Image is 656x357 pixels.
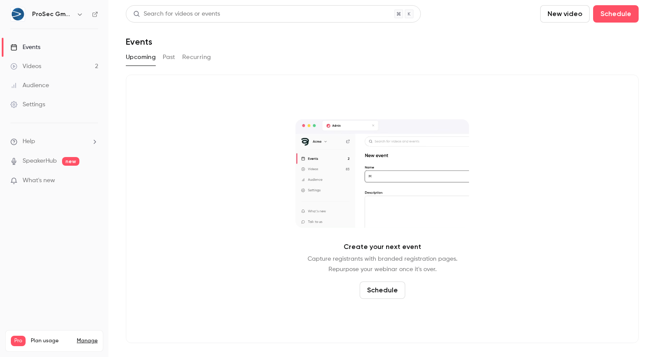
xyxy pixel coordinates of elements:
button: Upcoming [126,50,156,64]
p: Create your next event [344,242,421,252]
span: new [62,157,79,166]
div: Settings [10,100,45,109]
div: Videos [10,62,41,71]
button: Past [163,50,175,64]
p: Capture registrants with branded registration pages. Repurpose your webinar once it's over. [308,254,457,275]
div: Audience [10,81,49,90]
span: Pro [11,336,26,346]
button: Recurring [182,50,211,64]
button: Schedule [360,282,405,299]
h6: ProSec GmbH [32,10,73,19]
div: Search for videos or events [133,10,220,19]
div: Events [10,43,40,52]
button: Schedule [593,5,639,23]
span: Help [23,137,35,146]
img: ProSec GmbH [11,7,25,21]
span: Plan usage [31,337,72,344]
a: Manage [77,337,98,344]
button: New video [540,5,590,23]
li: help-dropdown-opener [10,137,98,146]
a: SpeakerHub [23,157,57,166]
h1: Events [126,36,152,47]
span: What's new [23,176,55,185]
